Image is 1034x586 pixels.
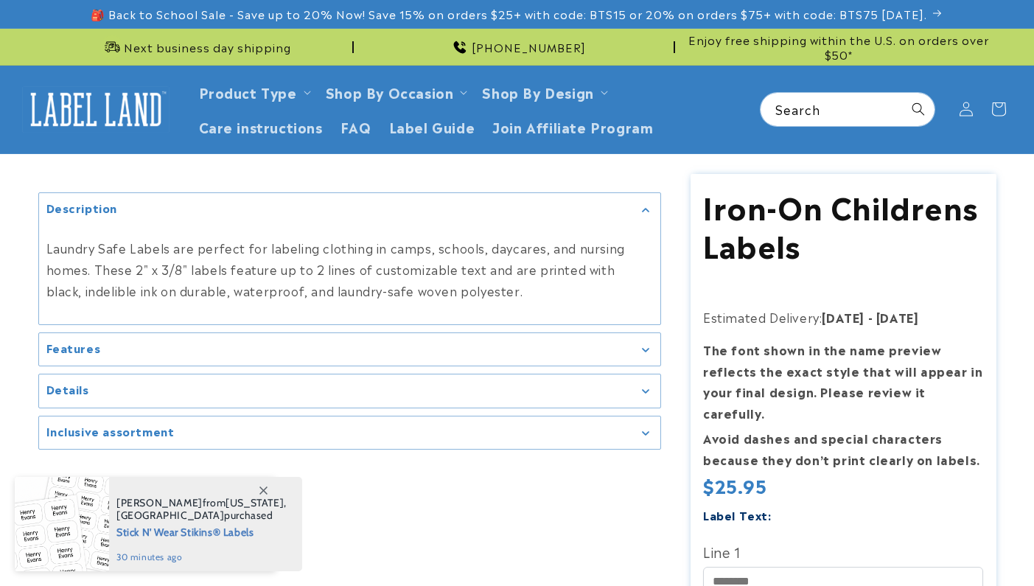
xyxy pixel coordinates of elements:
[822,308,864,326] strong: [DATE]
[39,374,660,408] summary: Details
[703,186,983,263] h1: Iron-On Childrens Labels
[703,474,767,497] span: $25.95
[703,429,980,468] strong: Avoid dashes and special characters because they don’t print clearly on labels.
[199,82,297,102] a: Product Type
[116,522,287,540] span: Stick N' Wear Stikins® Labels
[38,29,354,65] div: Announcement
[226,496,284,509] span: [US_STATE]
[703,506,772,523] label: Label Text:
[389,118,475,135] span: Label Guide
[317,74,474,109] summary: Shop By Occasion
[482,82,593,102] a: Shop By Design
[703,341,982,422] strong: The font shown in the name preview reflects the exact style that will appear in your final design...
[39,333,660,366] summary: Features
[22,86,170,132] img: Label Land
[703,540,983,563] label: Line 1
[492,118,653,135] span: Join Affiliate Program
[876,308,919,326] strong: [DATE]
[116,497,287,522] span: from , purchased
[46,382,89,397] h2: Details
[46,237,653,301] p: Laundry Safe Labels are perfect for labeling clothing in camps, schools, daycares, and nursing ho...
[472,40,586,55] span: [PHONE_NUMBER]
[116,551,287,564] span: 30 minutes ago
[681,32,996,61] span: Enjoy free shipping within the U.S. on orders over $50*
[473,74,613,109] summary: Shop By Design
[380,109,484,144] a: Label Guide
[340,118,371,135] span: FAQ
[39,193,660,226] summary: Description
[483,109,662,144] a: Join Affiliate Program
[46,424,175,439] h2: Inclusive assortment
[199,118,323,135] span: Care instructions
[681,29,996,65] div: Announcement
[91,7,927,21] span: 🎒 Back to School Sale - Save up to 20% Now! Save 15% on orders $25+ with code: BTS15 or 20% on or...
[124,40,291,55] span: Next business day shipping
[190,109,332,144] a: Care instructions
[902,93,935,125] button: Search
[116,509,224,522] span: [GEOGRAPHIC_DATA]
[46,200,118,215] h2: Description
[116,496,203,509] span: [PERSON_NAME]
[46,341,101,355] h2: Features
[190,74,317,109] summary: Product Type
[326,83,454,100] span: Shop By Occasion
[703,307,983,328] p: Estimated Delivery:
[332,109,380,144] a: FAQ
[39,416,660,450] summary: Inclusive assortment
[17,81,175,138] a: Label Land
[38,192,661,450] media-gallery: Gallery Viewer
[868,308,873,326] strong: -
[360,29,675,65] div: Announcement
